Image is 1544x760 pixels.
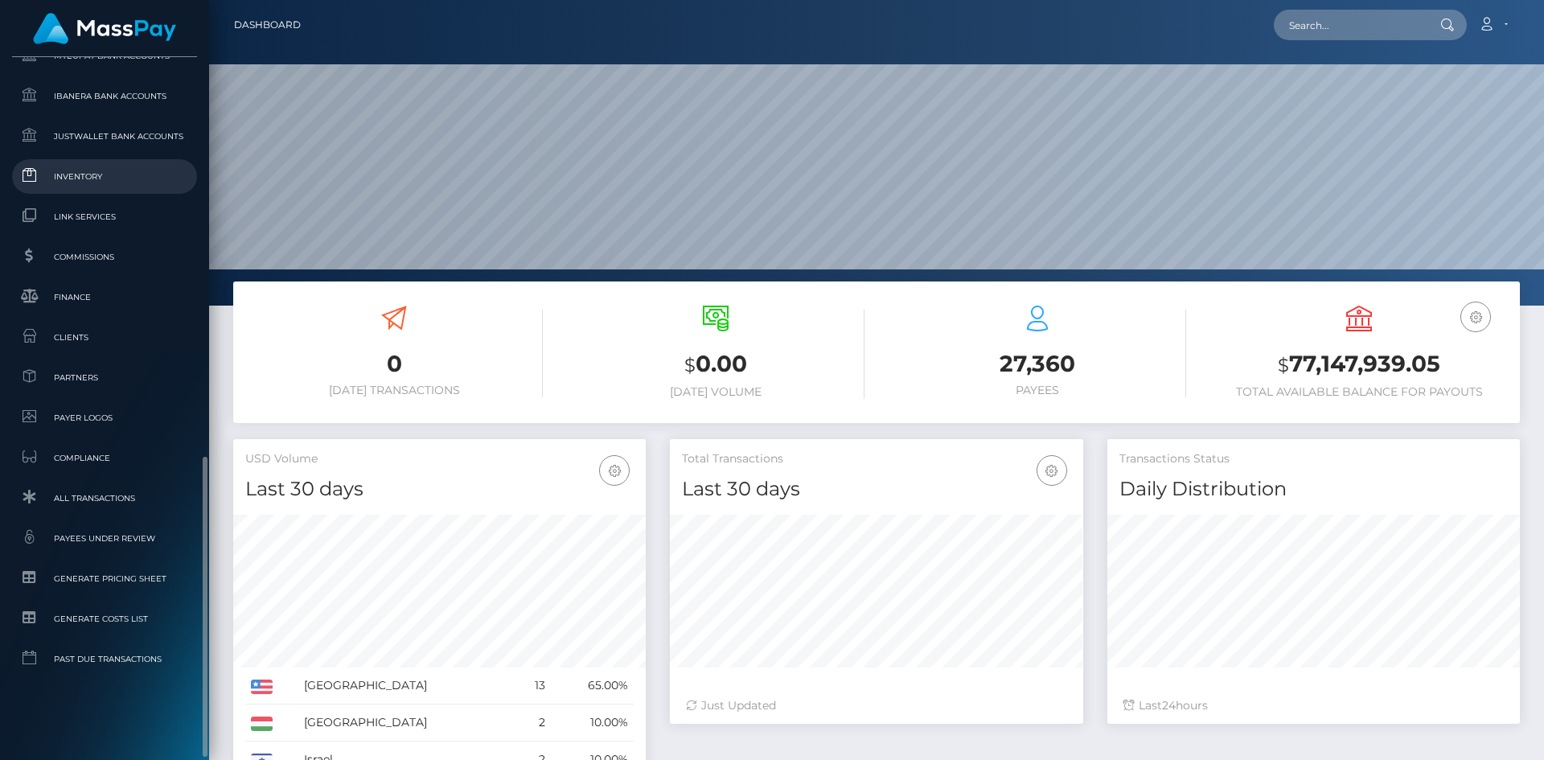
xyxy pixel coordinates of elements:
[234,8,301,42] a: Dashboard
[12,441,197,475] a: Compliance
[12,360,197,395] a: Partners
[18,127,191,146] span: JustWallet Bank Accounts
[551,668,634,705] td: 65.00%
[245,475,634,503] h4: Last 30 days
[298,705,515,742] td: [GEOGRAPHIC_DATA]
[245,384,543,397] h6: [DATE] Transactions
[682,451,1070,467] h5: Total Transactions
[889,348,1186,380] h3: 27,360
[12,521,197,556] a: Payees under Review
[12,561,197,596] a: Generate Pricing Sheet
[12,602,197,636] a: Generate Costs List
[1210,348,1508,381] h3: 77,147,939.05
[12,642,197,676] a: Past Due Transactions
[18,328,191,347] span: Clients
[551,705,634,742] td: 10.00%
[1278,354,1289,376] small: $
[18,288,191,306] span: Finance
[567,348,864,381] h3: 0.00
[12,79,197,113] a: Ibanera Bank Accounts
[1119,451,1508,467] h5: Transactions Status
[515,705,551,742] td: 2
[1119,475,1508,503] h4: Daily Distribution
[684,354,696,376] small: $
[12,320,197,355] a: Clients
[18,207,191,226] span: Link Services
[18,650,191,668] span: Past Due Transactions
[12,481,197,516] a: All Transactions
[1123,697,1504,714] div: Last hours
[251,680,273,694] img: US.png
[245,451,634,467] h5: USD Volume
[298,668,515,705] td: [GEOGRAPHIC_DATA]
[12,199,197,234] a: Link Services
[682,475,1070,503] h4: Last 30 days
[18,368,191,387] span: Partners
[515,668,551,705] td: 13
[18,529,191,548] span: Payees under Review
[12,119,197,154] a: JustWallet Bank Accounts
[1162,698,1176,713] span: 24
[18,569,191,588] span: Generate Pricing Sheet
[567,385,864,399] h6: [DATE] Volume
[18,87,191,105] span: Ibanera Bank Accounts
[12,280,197,314] a: Finance
[1274,10,1425,40] input: Search...
[12,401,197,435] a: Payer Logos
[18,248,191,266] span: Commissions
[18,610,191,628] span: Generate Costs List
[18,489,191,507] span: All Transactions
[12,159,197,194] a: Inventory
[18,449,191,467] span: Compliance
[18,409,191,427] span: Payer Logos
[1210,385,1508,399] h6: Total Available Balance for Payouts
[686,697,1066,714] div: Just Updated
[12,240,197,274] a: Commissions
[889,384,1186,397] h6: Payees
[251,717,273,731] img: HU.png
[18,167,191,186] span: Inventory
[245,348,543,380] h3: 0
[33,13,176,44] img: MassPay Logo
